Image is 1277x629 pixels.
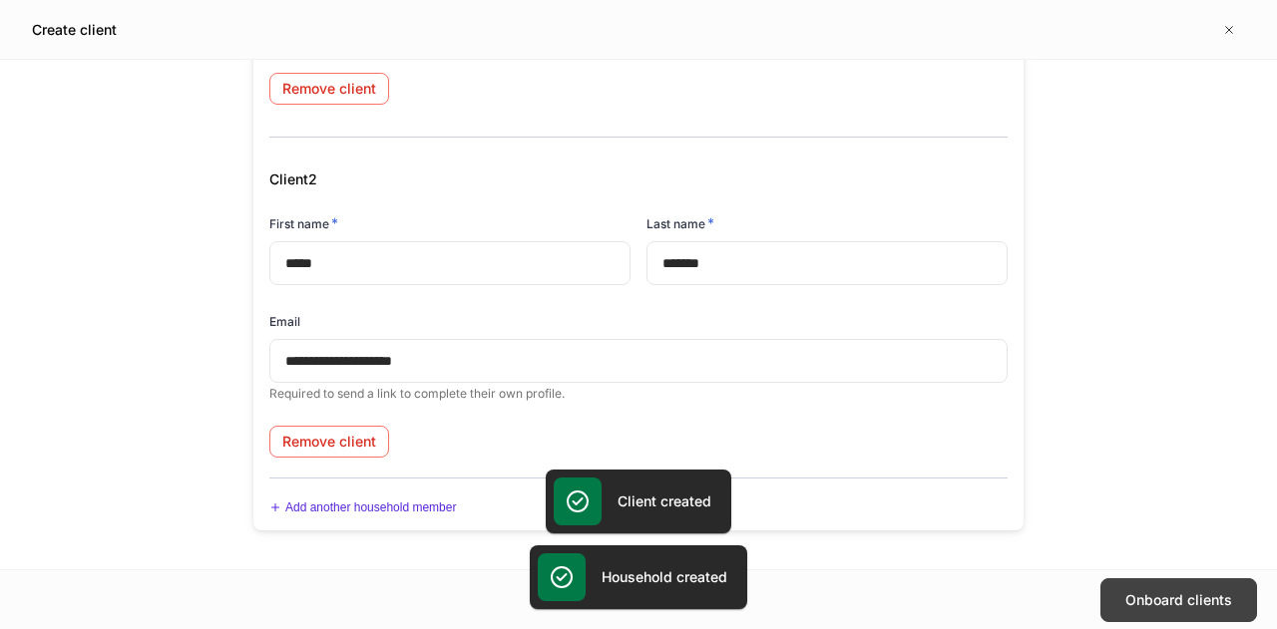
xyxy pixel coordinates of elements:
div: Remove client [282,79,376,99]
h6: First name [269,213,338,233]
h6: Email [269,312,300,331]
div: Onboard clients [1125,590,1232,610]
h6: Last name [646,213,714,233]
button: Remove client [269,73,389,105]
h5: Client 2 [269,169,1008,189]
button: Add another household member [269,500,456,515]
h5: Create client [32,20,117,40]
p: Required to send a link to complete their own profile. [269,386,1008,402]
div: Remove client [282,432,376,452]
h5: Client created [618,491,711,511]
button: Remove client [269,426,389,458]
h5: Household created [602,567,727,587]
button: Onboard clients [1100,578,1257,622]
